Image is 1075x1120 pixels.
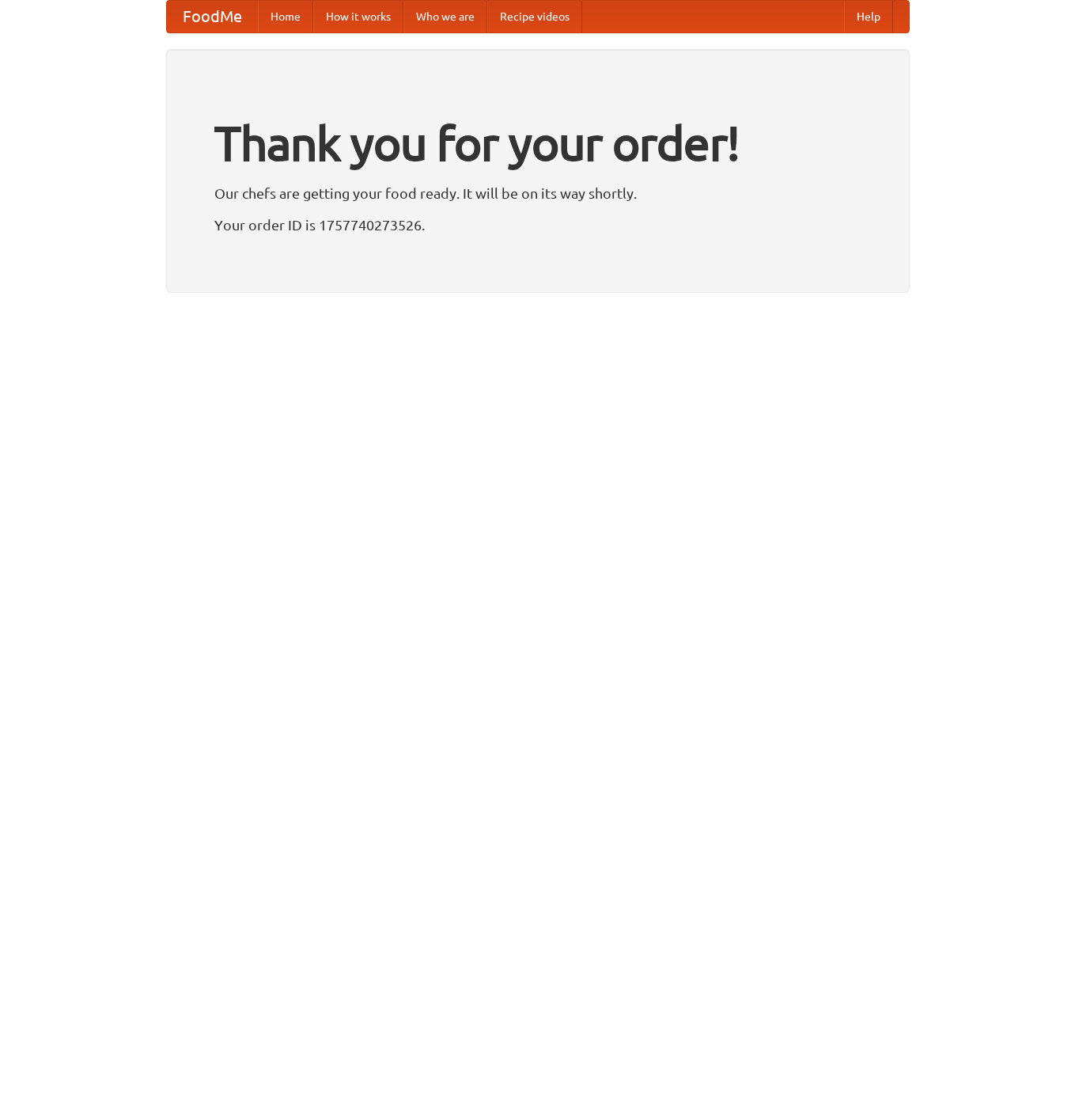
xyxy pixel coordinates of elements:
a: FoodMe [167,1,258,32]
a: Home [258,1,313,32]
a: How it works [313,1,403,32]
a: Who we are [403,1,487,32]
p: Our chefs are getting your food ready. It will be on its way shortly. [214,181,861,205]
a: Recipe videos [487,1,582,32]
p: Your order ID is 1757740273526. [214,213,861,237]
h1: Thank you for your order! [214,105,861,181]
a: Help [844,1,893,32]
